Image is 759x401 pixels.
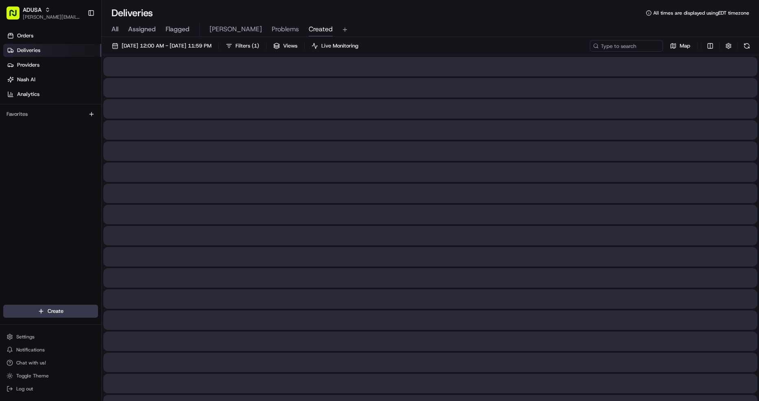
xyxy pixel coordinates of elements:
button: Map [666,40,694,52]
span: Notifications [16,347,45,353]
button: Log out [3,383,98,394]
button: Toggle Theme [3,370,98,381]
span: Views [283,42,297,50]
a: Analytics [3,88,101,101]
a: Orders [3,29,101,42]
span: Live Monitoring [321,42,358,50]
a: Nash AI [3,73,101,86]
span: Analytics [17,91,39,98]
input: Type to search [590,40,663,52]
button: Create [3,305,98,318]
h1: Deliveries [111,7,153,20]
span: Created [309,24,333,34]
button: Views [270,40,301,52]
button: Live Monitoring [308,40,362,52]
span: Flagged [166,24,190,34]
span: Nash AI [17,76,35,83]
span: Toggle Theme [16,373,49,379]
button: Settings [3,331,98,342]
button: Notifications [3,344,98,355]
span: [PERSON_NAME] [209,24,262,34]
span: Deliveries [17,47,40,54]
span: All [111,24,118,34]
span: Orders [17,32,33,39]
span: ( 1 ) [252,42,259,50]
span: Map [680,42,690,50]
button: [PERSON_NAME][EMAIL_ADDRESS][DOMAIN_NAME] [23,14,81,20]
button: ADUSA[PERSON_NAME][EMAIL_ADDRESS][DOMAIN_NAME] [3,3,84,23]
button: ADUSA [23,6,41,14]
div: Favorites [3,108,98,121]
button: Filters(1) [222,40,263,52]
span: All times are displayed using EDT timezone [653,10,749,16]
a: Deliveries [3,44,101,57]
span: Log out [16,386,33,392]
span: Providers [17,61,39,69]
span: Create [48,308,63,315]
span: Problems [272,24,299,34]
span: Settings [16,334,35,340]
button: [DATE] 12:00 AM - [DATE] 11:59 PM [108,40,215,52]
button: Chat with us! [3,357,98,368]
button: Refresh [741,40,752,52]
span: Chat with us! [16,360,46,366]
span: Assigned [128,24,156,34]
a: Providers [3,59,101,72]
span: Filters [236,42,259,50]
span: [DATE] 12:00 AM - [DATE] 11:59 PM [122,42,212,50]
